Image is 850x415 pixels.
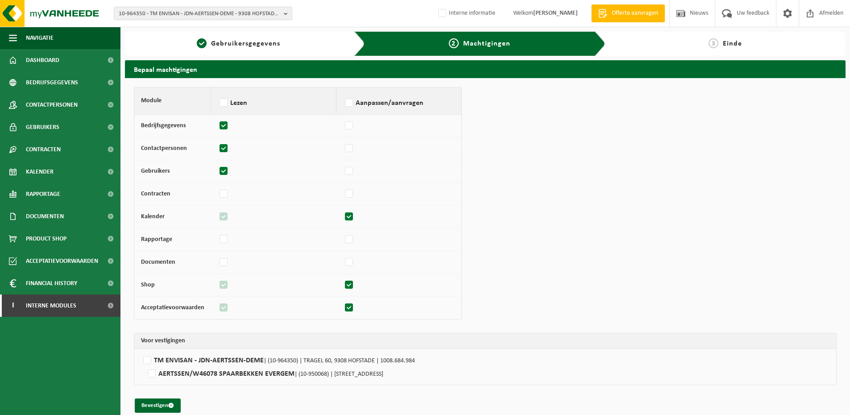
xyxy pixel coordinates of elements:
strong: Acceptatievoorwaarden [141,304,204,311]
span: 10-964350 - TM ENVISAN - JDN-AERTSSEN-DEME - 9308 HOFSTADE, TRAGEL 60 [119,7,280,21]
button: Bevestigen [135,398,181,413]
span: Dashboard [26,49,59,71]
strong: Rapportage [141,236,172,243]
label: Interne informatie [436,7,495,20]
span: Contracten [26,138,61,161]
span: | (10-964350) | TRAGEL 60, 9308 HOFSTADE | 1008.684.984 [264,357,415,364]
span: Bedrijfsgegevens [26,71,78,94]
a: Offerte aanvragen [591,4,665,22]
label: AERTSSEN/W46078 SPAARBEKKEN EVERGEM [145,367,388,380]
span: Interne modules [26,295,76,317]
th: Module [134,87,211,115]
span: Einde [723,40,742,47]
h2: Bepaal machtigingen [125,60,846,78]
span: Documenten [26,205,64,228]
span: Machtigingen [463,40,510,47]
span: Contactpersonen [26,94,78,116]
span: Kalender [26,161,54,183]
a: 1Gebruikersgegevens [129,38,347,49]
span: Gebruikers [26,116,59,138]
span: I [9,295,17,317]
strong: Documenten [141,259,175,266]
strong: Contactpersonen [141,145,187,152]
span: Rapportage [26,183,60,205]
strong: [PERSON_NAME] [533,10,578,17]
span: Financial History [26,272,77,295]
span: 3 [709,38,718,48]
span: | (10-950068) | [STREET_ADDRESS] [294,371,383,378]
button: 10-964350 - TM ENVISAN - JDN-AERTSSEN-DEME - 9308 HOFSTADE, TRAGEL 60 [114,7,292,20]
span: Product Shop [26,228,66,250]
span: 2 [449,38,459,48]
strong: Contracten [141,191,170,197]
span: Navigatie [26,27,54,49]
strong: Shop [141,282,155,288]
strong: Gebruikers [141,168,170,174]
span: Offerte aanvragen [610,9,660,18]
span: Acceptatievoorwaarden [26,250,98,272]
strong: Bedrijfsgegevens [141,122,186,129]
strong: Kalender [141,213,165,220]
span: 1 [197,38,207,48]
span: Gebruikersgegevens [211,40,280,47]
label: Aanpassen/aanvragen [343,96,455,110]
label: TM ENVISAN - JDN-AERTSSEN-DEME [141,353,829,367]
th: Voor vestigingen [134,333,836,349]
label: Lezen [218,96,329,110]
